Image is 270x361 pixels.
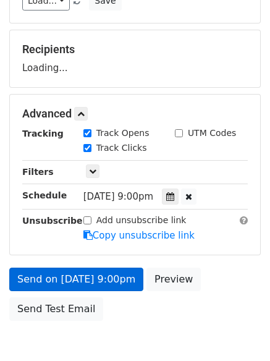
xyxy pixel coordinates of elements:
[22,216,83,226] strong: Unsubscribe
[96,214,187,227] label: Add unsubscribe link
[83,230,195,241] a: Copy unsubscribe link
[188,127,236,140] label: UTM Codes
[22,167,54,177] strong: Filters
[22,43,248,56] h5: Recipients
[22,190,67,200] strong: Schedule
[146,268,201,291] a: Preview
[208,302,270,361] iframe: Chat Widget
[22,129,64,138] strong: Tracking
[96,127,150,140] label: Track Opens
[96,142,147,155] label: Track Clicks
[83,191,153,202] span: [DATE] 9:00pm
[22,107,248,121] h5: Advanced
[9,297,103,321] a: Send Test Email
[22,43,248,75] div: Loading...
[9,268,143,291] a: Send on [DATE] 9:00pm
